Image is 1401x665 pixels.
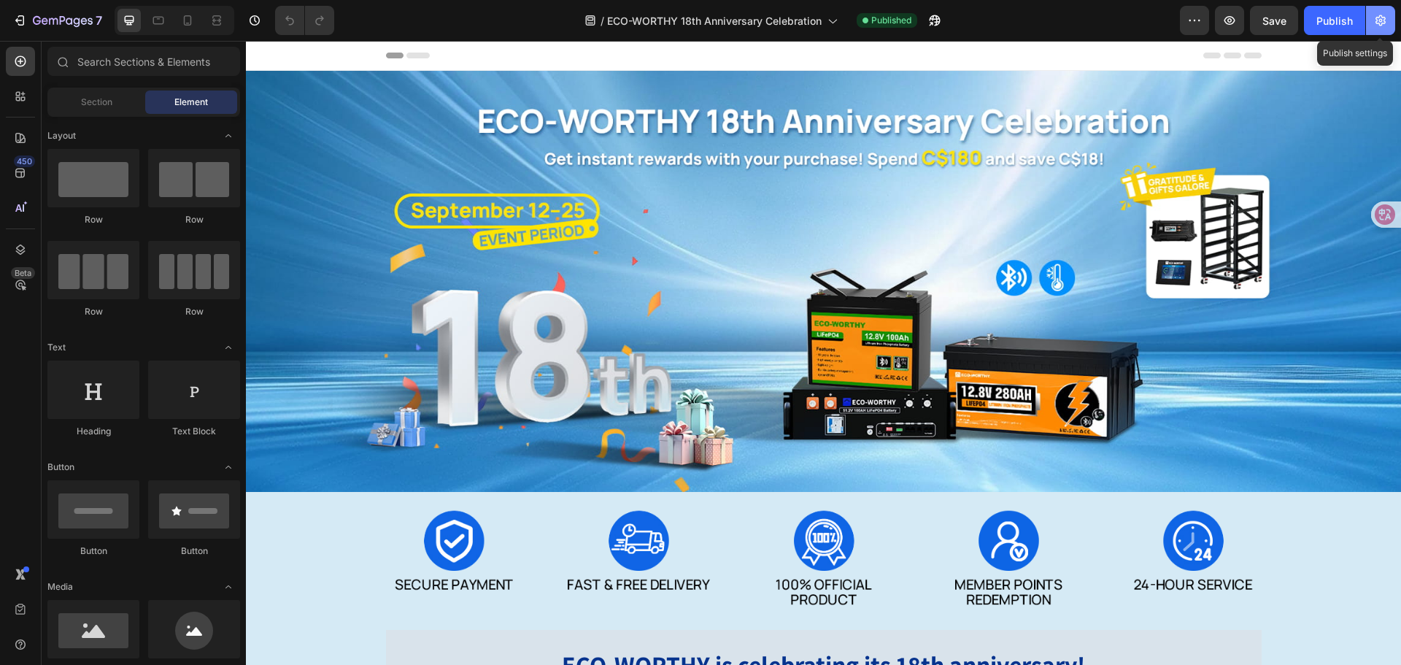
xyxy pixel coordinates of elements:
span: / [601,13,604,28]
span: Toggle open [217,336,240,359]
div: Button [148,545,240,558]
span: Layout [47,129,76,142]
p: 7 [96,12,102,29]
span: Text [47,341,66,354]
span: Section [81,96,112,109]
button: Save [1250,6,1298,35]
div: Publish [1316,13,1353,28]
div: Row [148,213,240,226]
div: Heading [47,425,139,438]
span: Published [871,14,911,27]
div: Button [47,545,139,558]
span: ECO-WORTHY 18th Anniversary Celebration [607,13,822,28]
span: Save [1262,15,1286,27]
div: Beta [11,267,35,279]
div: Row [47,305,139,318]
span: Toggle open [217,575,240,599]
div: 450 [14,155,35,167]
span: Media [47,580,73,593]
span: Toggle open [217,455,240,479]
div: Row [148,305,240,318]
span: Element [174,96,208,109]
input: Search Sections & Elements [47,47,240,76]
div: Undo/Redo [275,6,334,35]
button: 7 [6,6,109,35]
div: Row [47,213,139,226]
span: Button [47,461,74,474]
iframe: Design area [246,41,1401,665]
div: Text Block [148,425,240,438]
span: Toggle open [217,124,240,147]
button: Publish [1304,6,1365,35]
